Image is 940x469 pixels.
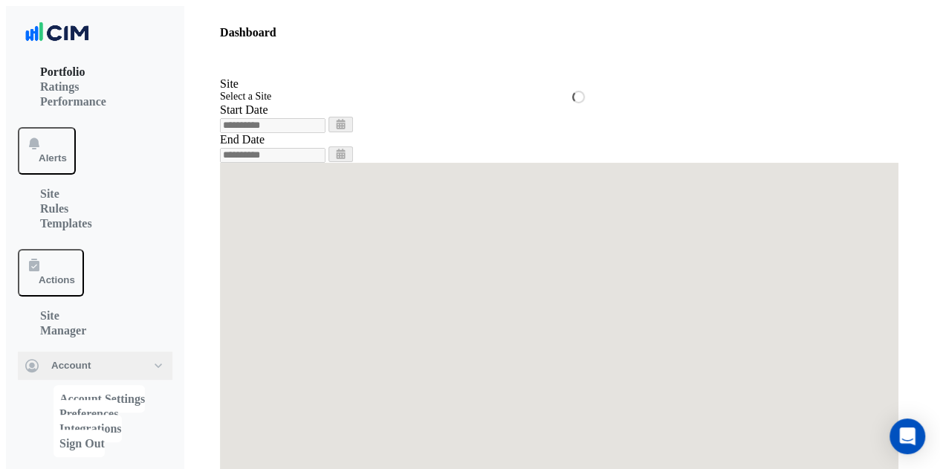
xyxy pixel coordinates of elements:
[39,274,75,285] span: Actions
[18,352,172,380] button: Account
[18,127,76,175] button: Alerts
[40,195,68,222] a: Rules
[40,88,106,115] a: Performance
[220,77,239,90] label: Site
[18,65,172,115] div: Dashboard
[54,400,118,427] a: Preferences
[220,133,265,146] label: End Date
[39,152,67,164] span: Alerts
[54,415,122,442] a: Integrations
[18,392,172,451] div: Account
[18,249,84,297] button: Actions
[40,180,59,207] a: Site
[51,358,91,373] span: Account
[40,317,86,344] a: Manager
[40,73,79,100] a: Ratings
[220,26,276,39] div: Dashboard
[24,18,91,48] img: Company Logo
[334,119,347,130] fa-icon: Select Date
[54,430,105,457] a: Sign Out
[27,258,75,273] app-icon: Actions
[54,385,145,413] a: Account Settings
[40,302,59,329] a: Site
[40,58,85,85] a: Portfolio
[334,149,347,160] fa-icon: Select Date
[220,103,268,116] label: Start Date
[18,187,172,237] div: Alerts
[889,418,925,454] div: Open Intercom Messenger
[27,136,67,151] app-icon: Alerts
[40,210,92,237] a: Templates
[18,308,172,344] div: Actions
